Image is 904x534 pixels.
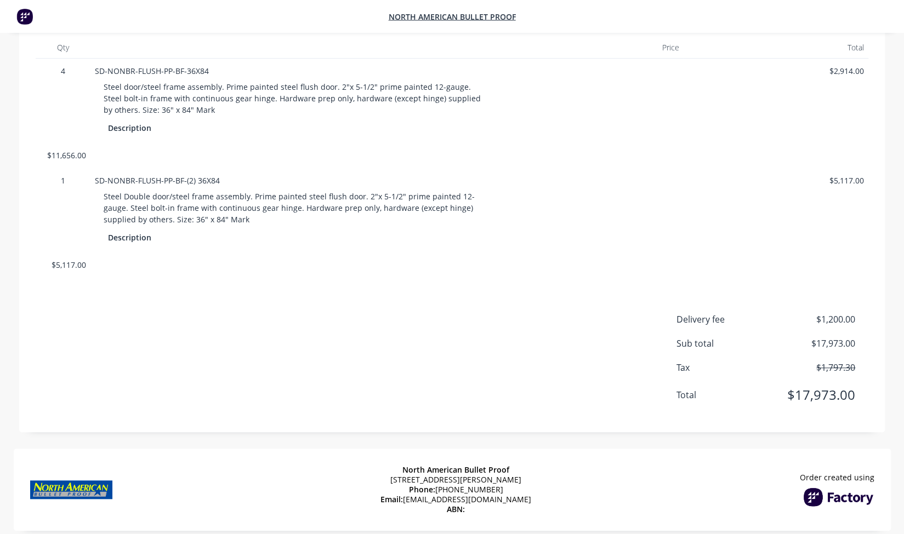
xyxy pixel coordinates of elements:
[774,337,855,350] span: $17,973.00
[95,66,209,76] span: SD-NONBR-FLUSH-PP-BF-36X84
[108,229,156,245] div: Description
[389,12,516,22] a: North American Bullet Proof
[403,494,531,504] a: [EMAIL_ADDRESS][DOMAIN_NAME]
[40,259,86,271] span: $5,117.00
[402,464,509,475] span: North American Bullet Proof
[40,175,86,186] span: 1
[676,313,774,326] span: Delivery fee
[676,337,774,350] span: Sub total
[380,494,403,504] span: Email:
[409,485,503,495] span: [PHONE_NUMBER]
[36,37,90,59] div: Qty
[30,457,112,522] img: Company Logo
[108,120,156,136] div: Description
[774,313,855,326] span: $1,200.00
[104,191,475,225] span: Steel Double door/steel frame assembly. Prime painted steel flush door. 2"x 5-1/2" prime painted ...
[684,37,868,59] div: Total
[409,484,435,495] span: Phone:
[803,487,874,507] img: Factory Logo
[676,388,774,401] span: Total
[800,473,874,483] span: Order created using
[774,361,855,374] span: $1,797.30
[774,385,855,405] span: $17,973.00
[40,150,86,161] span: $11,656.00
[499,37,684,59] div: Price
[688,65,864,77] span: $2,914.00
[688,175,864,186] span: $5,117.00
[16,8,33,25] img: Factory
[40,65,86,77] span: 4
[95,175,220,186] span: SD-NONBR-FLUSH-PP-BF-(2) 36X84
[104,82,483,115] span: Steel door/steel frame assembly. Prime painted steel flush door. 2"x 5-1/2" prime painted 12-gaug...
[447,504,465,514] span: ABN:
[676,361,774,374] span: Tax
[390,475,521,485] span: [STREET_ADDRESS][PERSON_NAME]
